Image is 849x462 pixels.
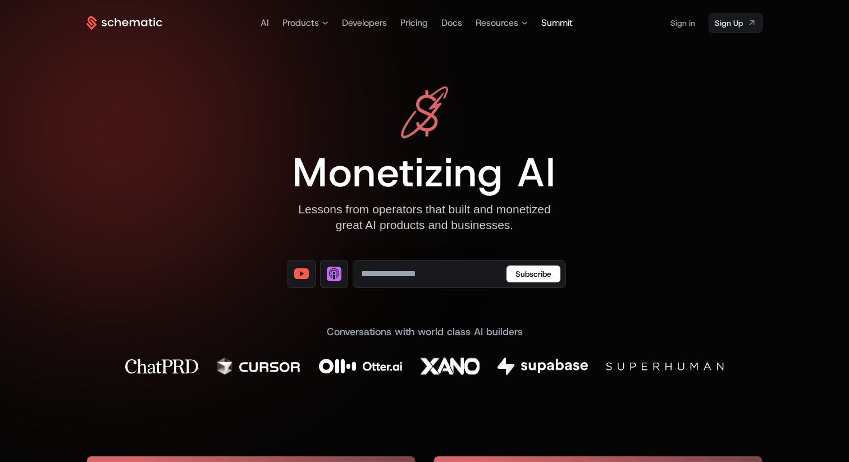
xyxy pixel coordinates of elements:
[125,324,724,340] div: Conversations with world class AI builders
[715,17,743,29] span: Sign Up
[709,13,763,33] a: [object Object]
[476,16,518,30] span: Resources
[342,17,387,29] a: Developers
[320,260,348,288] a: [object Object]
[319,358,403,375] img: Otter AI
[216,358,301,375] img: Cursor AI
[282,16,319,30] span: Products
[421,358,480,375] img: Xano
[541,17,573,29] a: Summit
[293,202,556,233] div: Lessons from operators that built and monetized great AI products and businesses.
[293,145,556,199] span: Monetizing AI
[606,358,724,375] img: Superhuman
[261,17,269,29] a: AI
[506,266,560,282] button: Subscribe
[497,358,588,375] img: Supabase
[287,260,316,288] a: [object Object]
[125,358,198,375] img: Chat PRD
[670,14,695,32] a: Sign in
[441,17,462,29] a: Docs
[400,17,428,29] a: Pricing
